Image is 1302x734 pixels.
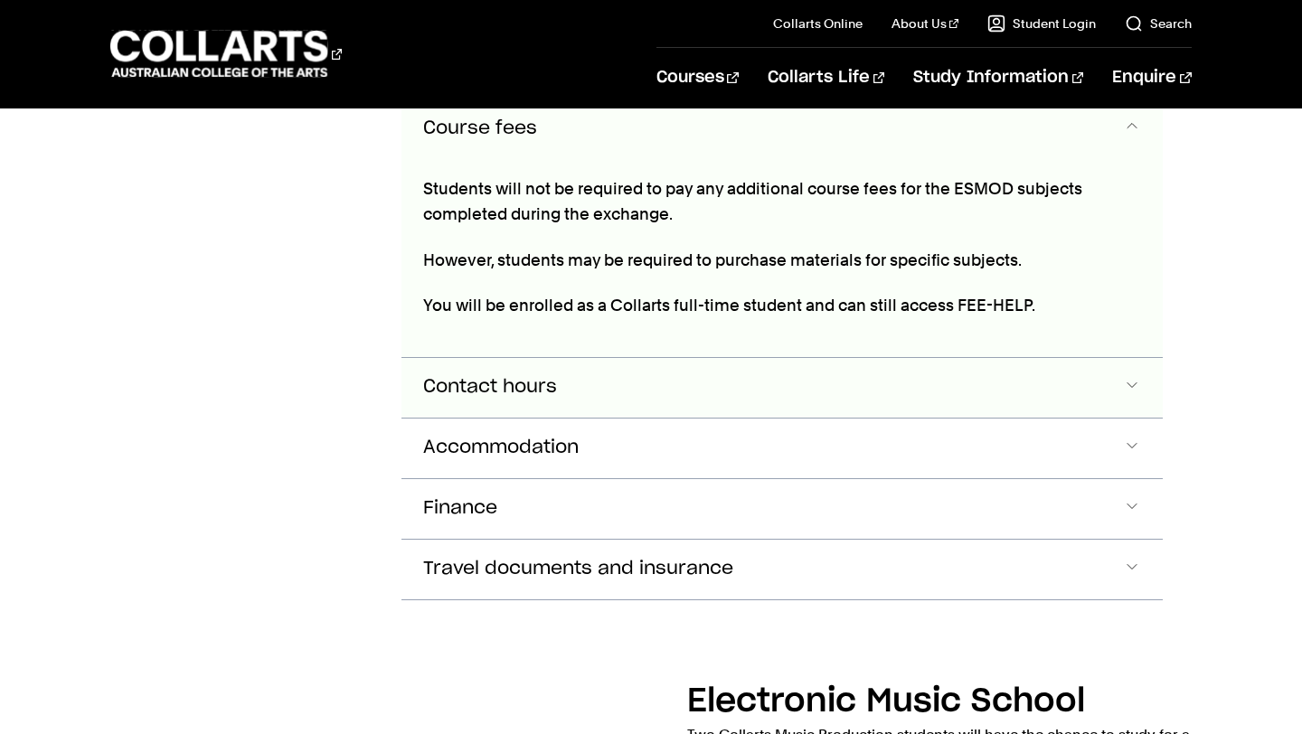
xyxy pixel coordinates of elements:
[423,377,557,398] span: Contact hours
[423,176,1094,227] p: Students will not be required to pay any additional course fees for the ESMOD subjects completed ...
[110,28,342,80] div: Go to homepage
[423,559,733,579] span: Travel documents and insurance
[401,358,1162,418] button: Contact hours
[768,48,884,108] a: Collarts Life
[423,438,579,458] span: Accommodation
[913,48,1083,108] a: Study Information
[773,14,863,33] a: Collarts Online
[423,118,537,139] span: Course fees
[892,14,958,33] a: About Us
[1112,48,1191,108] a: Enquire
[423,498,497,519] span: Finance
[687,685,1085,718] h2: Electronic Music School
[656,48,739,108] a: Courses
[401,479,1162,539] button: Finance
[423,293,1094,318] p: You will be enrolled as a Collarts full-time student and can still access FEE-HELP.
[423,248,1094,273] p: However, students may be required to purchase materials for specific subjects.
[401,419,1162,478] button: Accommodation
[987,14,1096,33] a: Student Login
[1125,14,1192,33] a: Search
[401,540,1162,599] button: Travel documents and insurance
[401,99,1162,158] button: Course fees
